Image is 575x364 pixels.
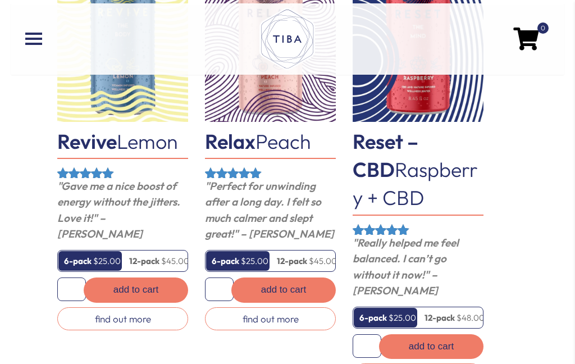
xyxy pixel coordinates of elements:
a: 12-pack [419,308,482,327]
div: Rated 5.00 out of 5 [205,167,263,178]
a: find out more [205,307,336,330]
a: 6-pack [206,251,270,271]
span: Rated out of 5 [205,167,263,216]
span: Rated out of 5 [353,224,410,272]
a: 12-pack [124,251,187,271]
a: Reset – CBDRaspberry + CBD [353,129,478,211]
a: 12-pack [271,251,335,271]
input: Product quantity [353,334,381,358]
span: Rated out of 5 [57,167,115,216]
button: Add to cart [379,334,484,359]
span: Peach [255,129,311,154]
div: Rated 5.00 out of 5 [57,167,115,178]
em: "Perfect for unwinding after a long day. I felt so much calmer and slept great!" – [PERSON_NAME] [205,179,334,241]
span: Lemon [117,129,178,154]
a: 0 [513,31,539,44]
a: 6-pack [354,308,417,327]
button: Add to cart [84,277,189,302]
input: Product quantity [205,277,234,301]
a: 6-pack [58,251,122,271]
em: "Really helped me feel balanced. I can’t go without it now!" – [PERSON_NAME] [353,236,459,298]
a: find out more [57,307,188,330]
em: "Gave me a nice boost of energy without the jitters. Love it!" – [PERSON_NAME] [57,179,180,241]
div: Rated 5.00 out of 5 [353,224,410,235]
button: Add to cart [231,277,336,302]
a: ReviveLemon [57,129,178,154]
span: Raspberry + CBD [353,157,478,210]
a: RelaxPeach [205,129,311,154]
input: Product quantity [57,277,86,301]
span: 0 [537,22,549,34]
